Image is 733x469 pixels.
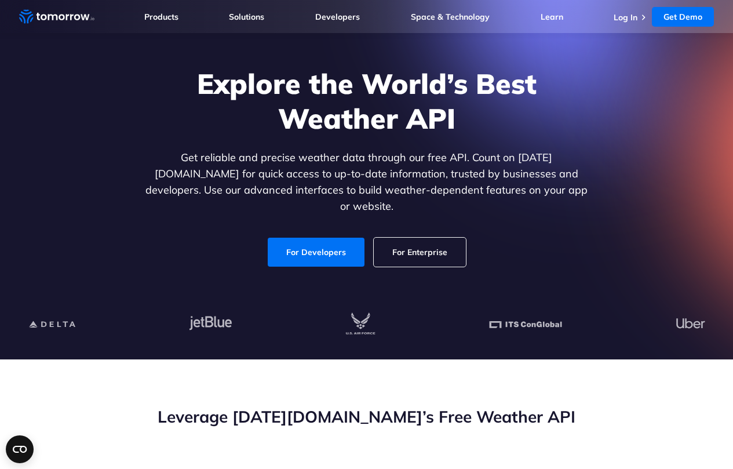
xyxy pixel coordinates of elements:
a: Solutions [229,12,264,22]
a: Products [144,12,178,22]
p: Get reliable and precise weather data through our free API. Count on [DATE][DOMAIN_NAME] for quic... [143,150,590,214]
a: Learn [541,12,563,22]
a: Space & Technology [411,12,490,22]
button: Open CMP widget [6,435,34,463]
a: For Enterprise [374,238,466,267]
a: Get Demo [652,7,714,27]
a: Log In [614,12,637,23]
h2: Leverage [DATE][DOMAIN_NAME]’s Free Weather API [19,406,714,428]
a: Developers [315,12,360,22]
h1: Explore the World’s Best Weather API [143,66,590,136]
a: For Developers [268,238,364,267]
a: Home link [19,8,94,26]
